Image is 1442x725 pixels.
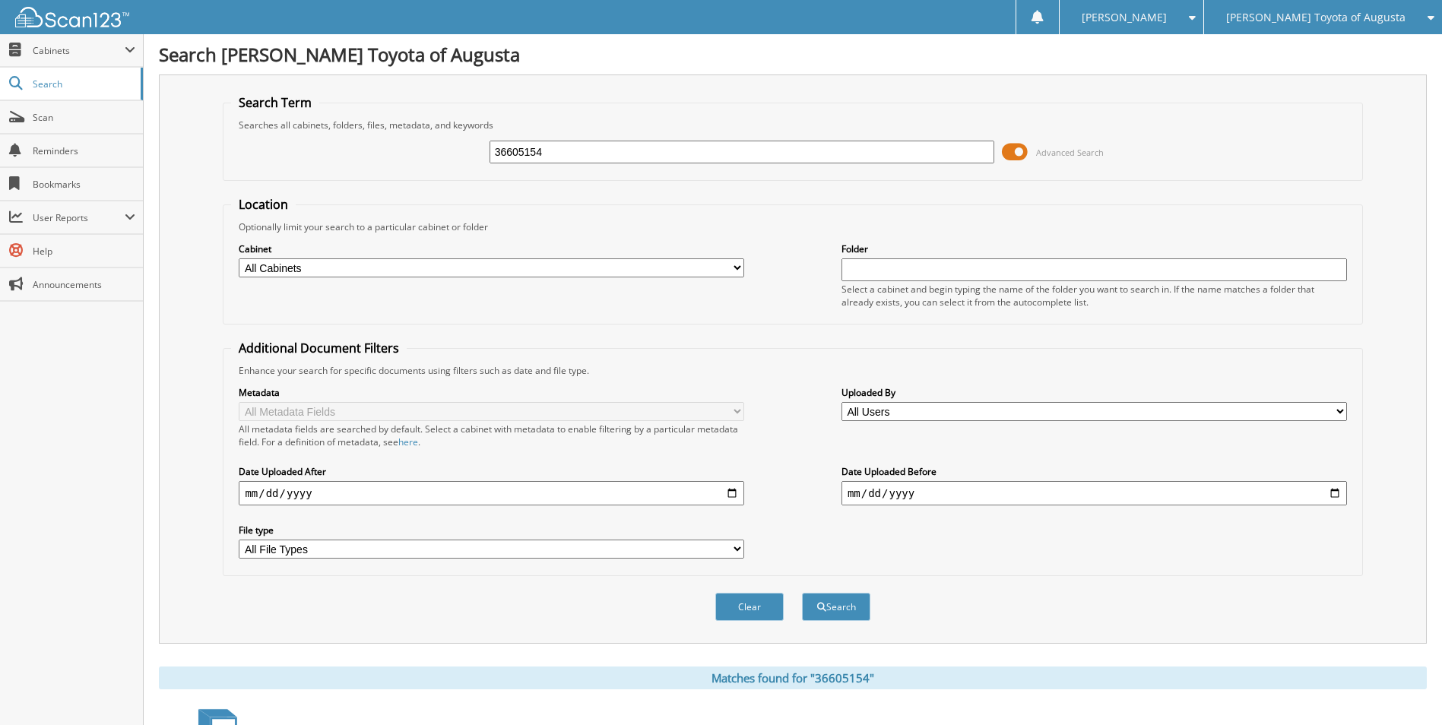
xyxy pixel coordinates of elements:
span: [PERSON_NAME] [1082,13,1167,22]
span: Advanced Search [1036,147,1104,158]
div: All metadata fields are searched by default. Select a cabinet with metadata to enable filtering b... [239,423,744,448]
label: Date Uploaded Before [841,465,1347,478]
span: Scan [33,111,135,124]
legend: Location [231,196,296,213]
button: Search [802,593,870,621]
button: Clear [715,593,784,621]
img: scan123-logo-white.svg [15,7,129,27]
div: Optionally limit your search to a particular cabinet or folder [231,220,1354,233]
h1: Search [PERSON_NAME] Toyota of Augusta [159,42,1427,67]
input: end [841,481,1347,505]
label: Date Uploaded After [239,465,744,478]
input: start [239,481,744,505]
span: Announcements [33,278,135,291]
div: Enhance your search for specific documents using filters such as date and file type. [231,364,1354,377]
label: Cabinet [239,242,744,255]
legend: Search Term [231,94,319,111]
span: Help [33,245,135,258]
a: here [398,435,418,448]
span: Cabinets [33,44,125,57]
span: Bookmarks [33,178,135,191]
div: Matches found for "36605154" [159,666,1427,689]
span: [PERSON_NAME] Toyota of Augusta [1226,13,1406,22]
label: Metadata [239,386,744,399]
span: Reminders [33,144,135,157]
span: User Reports [33,211,125,224]
div: Select a cabinet and begin typing the name of the folder you want to search in. If the name match... [841,283,1347,309]
div: Searches all cabinets, folders, files, metadata, and keywords [231,119,1354,131]
label: Folder [841,242,1347,255]
legend: Additional Document Filters [231,340,407,356]
label: Uploaded By [841,386,1347,399]
span: Search [33,78,133,90]
label: File type [239,524,744,537]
